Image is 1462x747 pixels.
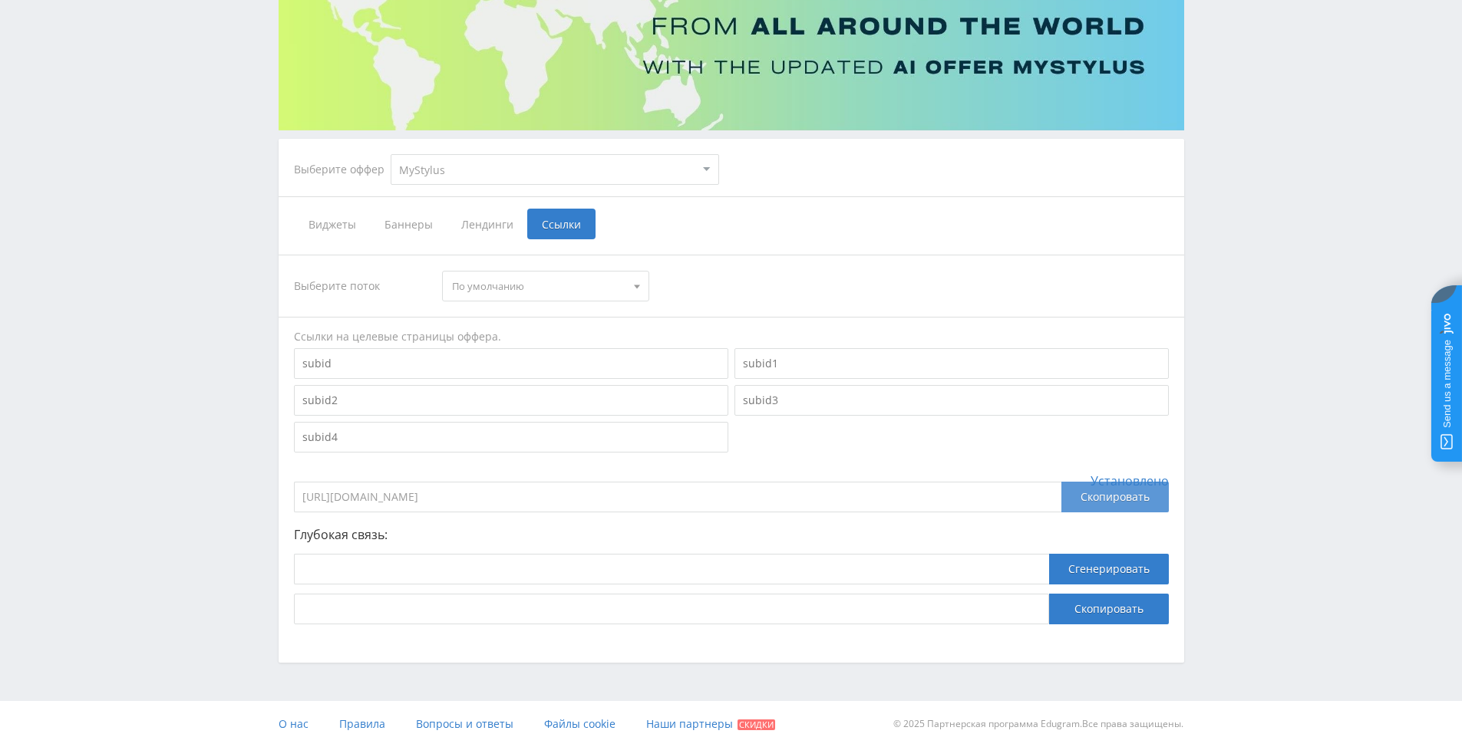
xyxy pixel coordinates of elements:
[1049,594,1169,624] button: Скопировать
[893,717,1082,730] ya-tr-span: © 2025 Партнерская программа Edugram.
[294,162,384,176] ya-tr-span: Выберите оффер
[1049,554,1169,584] button: Сгенерировать
[416,701,513,747] a: Вопросы и ответы
[544,716,615,731] ya-tr-span: Файлы cookie
[1091,472,1169,489] ya-tr-span: Установлено
[452,279,524,293] ya-tr-span: По умолчанию
[646,716,733,731] ya-tr-span: Наши партнеры
[294,422,728,452] input: subid4
[1068,561,1150,576] ya-tr-span: Сгенерировать
[544,701,615,747] a: Файлы cookie
[339,701,385,747] a: Правила
[1081,489,1150,504] ya-tr-span: Скопировать
[294,526,388,543] ya-tr-span: Глубокая связь:
[1082,717,1183,730] ya-tr-span: Все права защищены.
[542,217,581,232] ya-tr-span: Ссылки
[294,348,728,379] input: subid
[309,217,356,232] ya-tr-span: Виджеты
[734,348,1169,379] input: subid1
[294,278,380,293] ya-tr-span: Выберите поток
[416,716,513,731] ya-tr-span: Вопросы и ответы
[279,716,309,731] ya-tr-span: О нас
[461,217,513,232] ya-tr-span: Лендинги
[294,385,728,416] input: subid2
[734,385,1169,416] input: subid3
[339,716,385,731] ya-tr-span: Правила
[279,701,309,747] a: О нас
[384,217,433,232] ya-tr-span: Баннеры
[294,329,501,344] ya-tr-span: Ссылки на целевые страницы оффера.
[646,701,775,747] a: Наши партнеры Скидки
